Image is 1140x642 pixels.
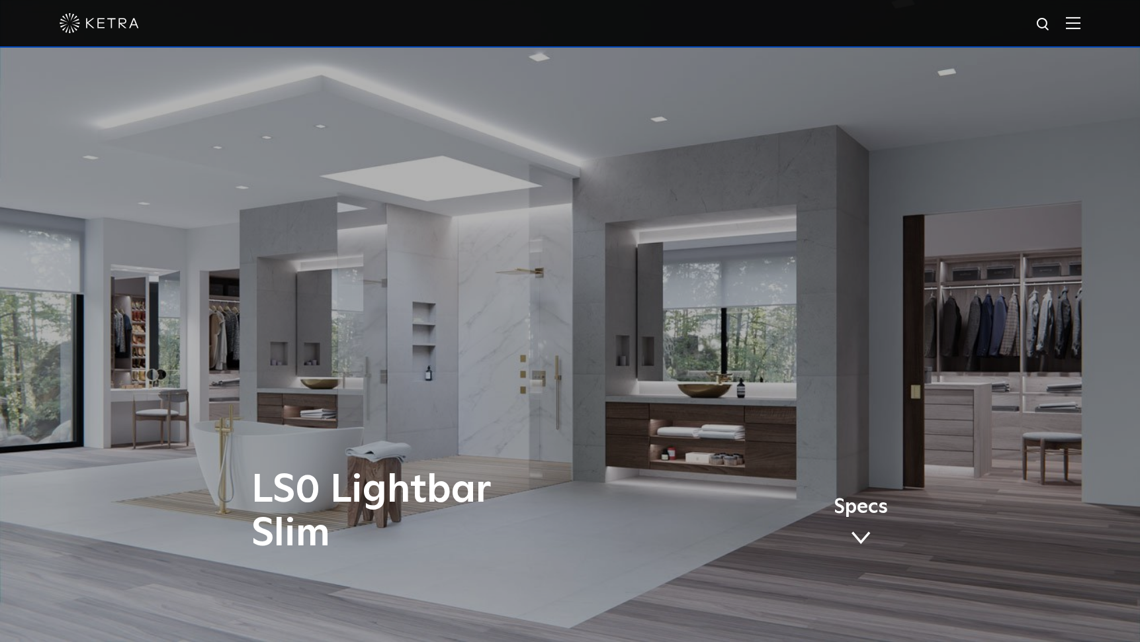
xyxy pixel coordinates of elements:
[1035,17,1052,33] img: search icon
[251,469,625,556] h1: LS0 Lightbar Slim
[1066,17,1080,29] img: Hamburger%20Nav.svg
[834,498,888,549] a: Specs
[834,498,888,517] span: Specs
[60,13,139,33] img: ketra-logo-2019-white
